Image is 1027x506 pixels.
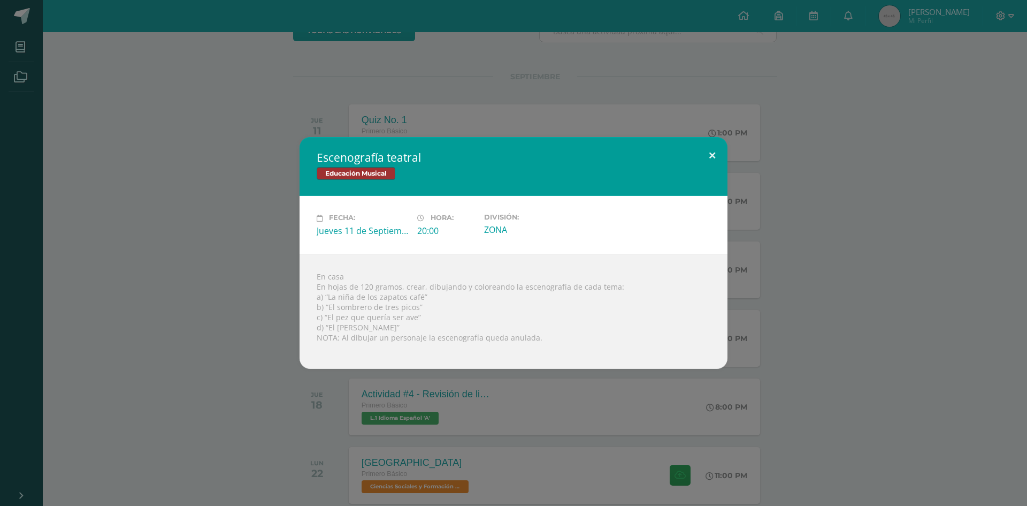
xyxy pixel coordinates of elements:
div: ZONA [484,224,576,236]
div: Jueves 11 de Septiembre [317,225,409,237]
button: Close (Esc) [697,137,727,173]
h2: Escenografía teatral [317,150,710,165]
div: En casa En hojas de 120 gramos, crear, dibujando y coloreando la escenografía de cada tema: a) “L... [300,254,727,369]
label: División: [484,213,576,221]
span: Educación Musical [317,167,395,180]
span: Hora: [431,214,454,222]
span: Fecha: [329,214,355,222]
div: 20:00 [417,225,476,237]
